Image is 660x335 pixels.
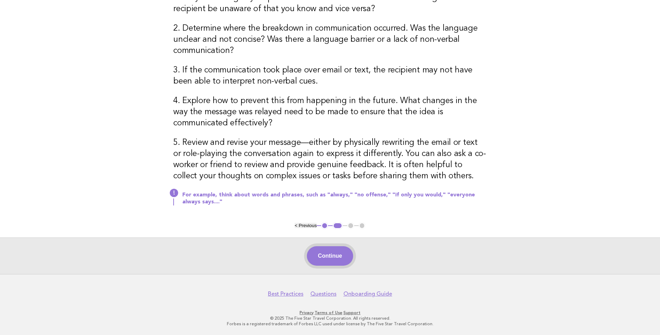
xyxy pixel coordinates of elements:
button: 1 [321,222,328,229]
a: Support [343,310,360,315]
p: For example, think about words and phrases, such as "always," "no offense," "if only you would," ... [182,192,487,205]
h3: 4. Explore how to prevent this from happening in the future. What changes in the way the message ... [173,95,487,129]
h3: 2. Determine where the breakdown in communication occurred. Was the language unclear and not conc... [173,23,487,56]
a: Best Practices [268,290,303,297]
p: © 2025 The Five Star Travel Corporation. All rights reserved. [117,315,543,321]
p: · · [117,310,543,315]
a: Onboarding Guide [343,290,392,297]
button: < Previous [295,223,317,228]
a: Questions [310,290,336,297]
p: Forbes is a registered trademark of Forbes LLC used under license by The Five Star Travel Corpora... [117,321,543,327]
a: Privacy [300,310,313,315]
button: Continue [307,246,353,266]
a: Terms of Use [315,310,342,315]
h3: 3. If the communication took place over email or text, the recipient may not have been able to in... [173,65,487,87]
button: 2 [333,222,343,229]
h3: 5. Review and revise your message—either by physically rewriting the email or text or role-playin... [173,137,487,182]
